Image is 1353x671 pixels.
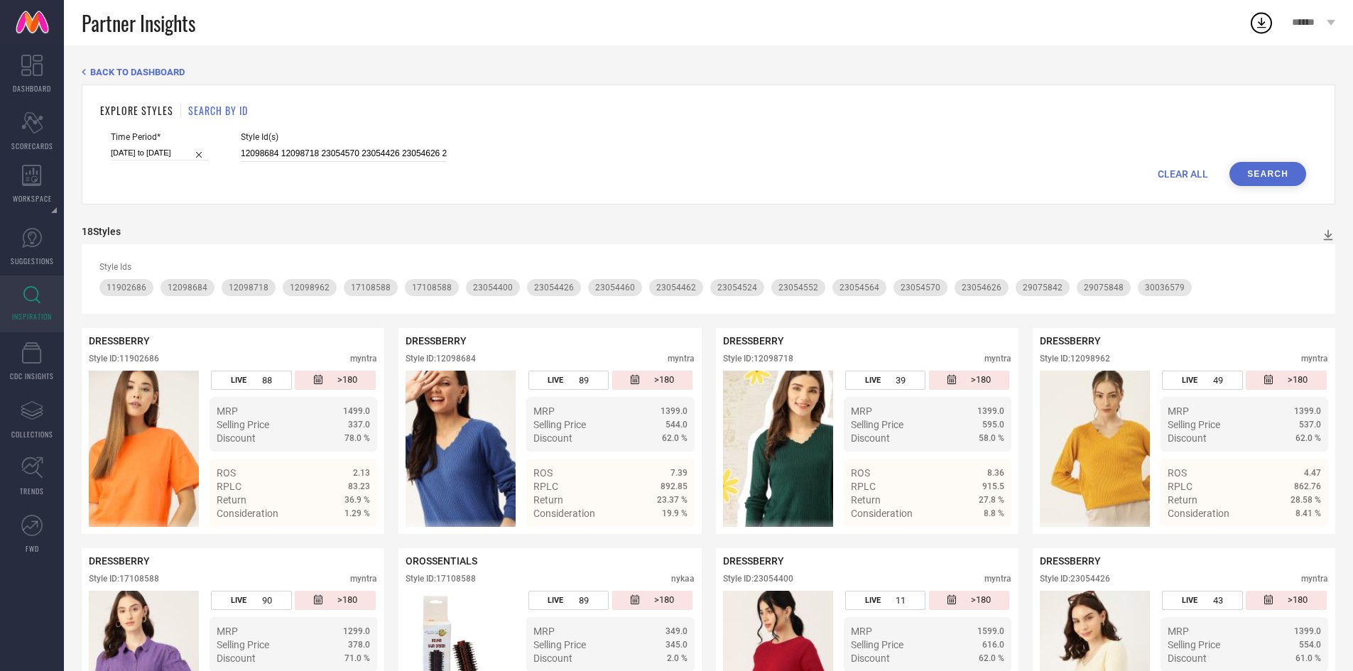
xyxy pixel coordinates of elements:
span: MRP [217,626,238,637]
span: TRENDS [20,486,44,496]
span: DRESSBERRY [89,555,150,567]
span: MRP [1168,626,1189,637]
span: MRP [851,626,872,637]
div: Style ID: 11902686 [89,354,159,364]
div: Number of days since the style was first listed on the platform [295,591,375,610]
span: >180 [1288,594,1308,606]
span: >180 [654,594,674,606]
span: RPLC [851,481,876,492]
span: Discount [851,653,890,664]
div: Click to view image [1040,371,1150,527]
span: 83.23 [348,481,370,491]
span: Details [972,533,1004,545]
div: Number of days since the style was first listed on the platform [612,591,692,610]
span: >180 [1288,374,1308,386]
span: 7.39 [670,468,688,478]
span: 337.0 [348,420,370,430]
span: LIVE [548,596,563,605]
span: COLLECTIONS [11,429,53,440]
span: Selling Price [851,639,903,650]
span: Consideration [217,508,278,519]
span: 892.85 [661,481,688,491]
span: 349.0 [665,626,688,636]
div: 18 Styles [82,226,121,237]
span: 23054626 [962,283,1001,293]
div: Style ID: 12098684 [406,354,476,364]
span: Discount [533,653,572,664]
span: 23054460 [595,283,635,293]
span: 12098718 [229,283,268,293]
span: Selling Price [217,419,269,430]
div: Style Ids [99,262,1317,272]
span: DRESSBERRY [89,335,150,347]
span: 29075842 [1023,283,1063,293]
span: Return [851,494,881,506]
span: 537.0 [1299,420,1321,430]
button: Search [1229,162,1306,186]
span: 1.29 % [344,508,370,518]
span: >180 [337,594,357,606]
span: SCORECARDS [11,141,53,151]
span: DRESSBERRY [723,335,784,347]
img: Style preview image [723,371,833,527]
span: 544.0 [665,420,688,430]
h1: SEARCH BY ID [188,103,248,118]
span: DRESSBERRY [1040,335,1101,347]
div: Number of days the style has been live on the platform [211,591,291,610]
span: CLEAR ALL [1158,168,1208,180]
span: 1399.0 [1294,626,1321,636]
span: 61.0 % [1295,653,1321,663]
span: 90 [262,595,272,606]
span: 1599.0 [977,626,1004,636]
span: Selling Price [533,419,586,430]
span: >180 [337,374,357,386]
span: ROS [851,467,870,479]
span: LIVE [231,596,246,605]
div: Click to view image [89,371,199,527]
div: Style ID: 17108588 [89,574,159,584]
span: LIVE [865,596,881,605]
span: RPLC [1168,481,1192,492]
span: 17108588 [351,283,391,293]
img: Style preview image [1040,371,1150,527]
span: 4.47 [1304,468,1321,478]
span: LIVE [231,376,246,385]
span: 1399.0 [661,406,688,416]
span: Partner Insights [82,9,195,38]
span: MRP [533,405,555,417]
span: Time Period* [111,132,209,142]
span: 595.0 [982,420,1004,430]
span: 12098684 [168,283,207,293]
div: Number of days since the style was first listed on the platform [1246,371,1326,390]
div: myntra [668,354,695,364]
a: Details [641,533,688,545]
span: DRESSBERRY [723,555,784,567]
input: Enter comma separated style ids e.g. 12345, 67890 [241,146,447,162]
h1: EXPLORE STYLES [100,103,173,118]
span: 915.5 [982,481,1004,491]
span: Details [1289,533,1321,545]
div: Number of days since the style was first listed on the platform [1246,591,1326,610]
div: myntra [1301,354,1328,364]
span: 62.0 % [979,653,1004,663]
input: Select time period [111,146,209,160]
div: Style ID: 23054426 [1040,574,1110,584]
span: MRP [851,405,872,417]
span: 23054564 [839,283,879,293]
span: 23054524 [717,283,757,293]
div: Style ID: 23054400 [723,574,793,584]
div: Open download list [1249,10,1274,36]
span: 17108588 [412,283,452,293]
div: nykaa [671,574,695,584]
span: WORKSPACE [13,193,52,204]
span: 29075848 [1084,283,1124,293]
span: 12098962 [290,283,330,293]
div: Style ID: 12098962 [1040,354,1110,364]
span: RPLC [533,481,558,492]
span: 23054552 [778,283,818,293]
div: Number of days the style has been live on the platform [528,371,609,390]
span: 378.0 [348,640,370,650]
span: 1399.0 [1294,406,1321,416]
span: 11 [896,595,906,606]
span: 39 [896,375,906,386]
